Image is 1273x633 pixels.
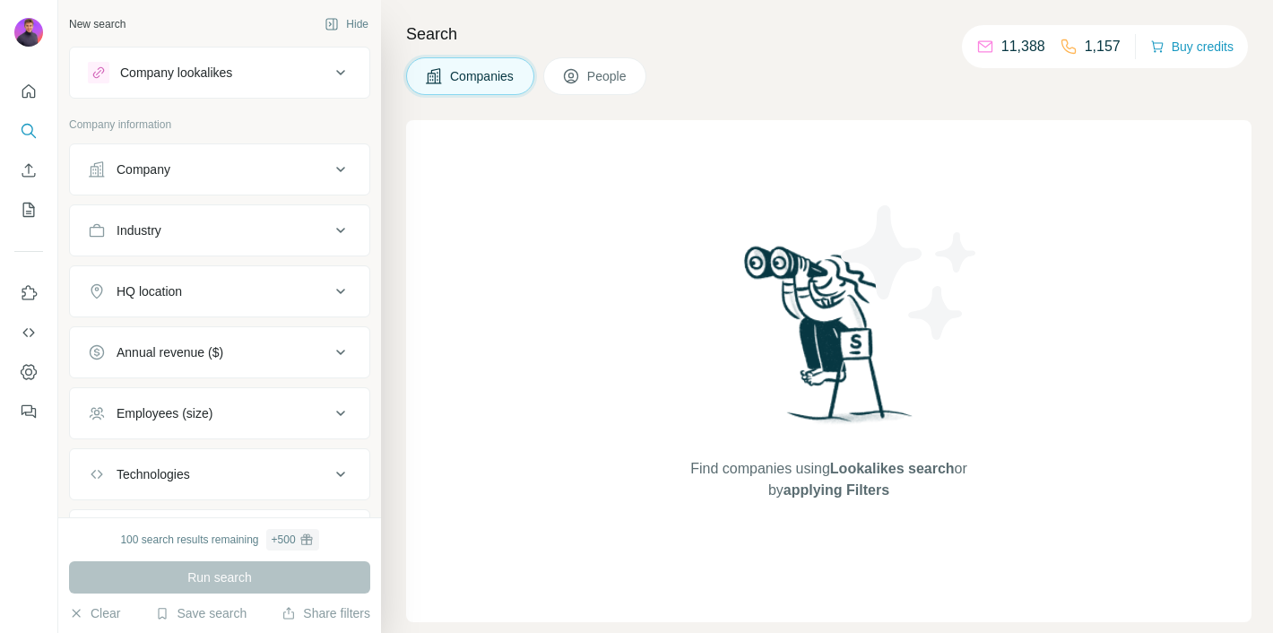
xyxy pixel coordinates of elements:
[120,529,318,551] div: 100 search results remaining
[117,282,182,300] div: HQ location
[312,11,381,38] button: Hide
[117,465,190,483] div: Technologies
[69,117,370,133] p: Company information
[120,64,232,82] div: Company lookalikes
[14,154,43,186] button: Enrich CSV
[69,16,126,32] div: New search
[406,22,1251,47] h4: Search
[685,458,972,501] span: Find companies using or by
[70,209,369,252] button: Industry
[14,75,43,108] button: Quick start
[70,270,369,313] button: HQ location
[830,461,955,476] span: Lookalikes search
[14,115,43,147] button: Search
[14,277,43,309] button: Use Surfe on LinkedIn
[587,67,628,85] span: People
[14,316,43,349] button: Use Surfe API
[1085,36,1121,57] p: 1,157
[14,18,43,47] img: Avatar
[14,395,43,428] button: Feedback
[70,148,369,191] button: Company
[117,221,161,239] div: Industry
[829,192,991,353] img: Surfe Illustration - Stars
[736,241,922,441] img: Surfe Illustration - Woman searching with binoculars
[70,331,369,374] button: Annual revenue ($)
[70,453,369,496] button: Technologies
[450,67,515,85] span: Companies
[117,404,212,422] div: Employees (size)
[69,604,120,622] button: Clear
[281,604,370,622] button: Share filters
[70,51,369,94] button: Company lookalikes
[70,392,369,435] button: Employees (size)
[117,160,170,178] div: Company
[14,194,43,226] button: My lists
[14,356,43,388] button: Dashboard
[272,532,296,548] div: + 500
[117,343,223,361] div: Annual revenue ($)
[784,482,889,498] span: applying Filters
[70,514,369,557] button: Keywords
[1001,36,1045,57] p: 11,388
[155,604,247,622] button: Save search
[1150,34,1234,59] button: Buy credits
